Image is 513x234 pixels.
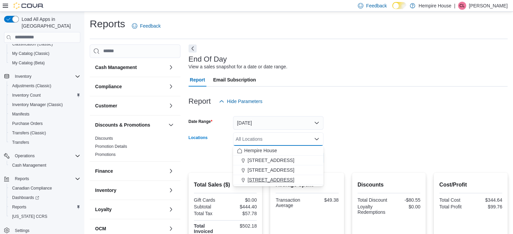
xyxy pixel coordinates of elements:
button: Loyalty [167,205,175,213]
div: -$80.55 [390,197,420,203]
img: Cova [13,2,44,9]
strong: Total Invoiced [194,223,213,234]
div: Transaction Average [276,197,306,208]
button: Hide Parameters [216,95,265,108]
a: Transfers (Classic) [9,129,49,137]
span: My Catalog (Beta) [9,59,80,67]
span: Classification (Classic) [12,41,53,47]
button: Operations [12,152,37,160]
button: My Catalog (Beta) [7,58,83,68]
a: Inventory Manager (Classic) [9,101,65,109]
span: Manifests [12,111,29,117]
button: My Catalog (Classic) [7,49,83,58]
button: [DATE] [233,116,323,130]
button: Customer [167,102,175,110]
h2: Discounts [358,181,421,189]
div: $57.78 [227,211,257,216]
a: Cash Management [9,161,49,169]
span: [STREET_ADDRESS] [248,157,294,164]
h2: Cost/Profit [439,181,502,189]
div: View a sales snapshot for a date or date range. [189,63,287,70]
a: Adjustments (Classic) [9,82,54,90]
span: Email Subscription [213,73,256,87]
button: [STREET_ADDRESS] [233,165,323,175]
span: Manifests [9,110,80,118]
button: Transfers (Classic) [7,128,83,138]
button: [STREET_ADDRESS] [233,156,323,165]
span: Dashboards [12,195,39,200]
div: Choose from the following options [233,146,323,185]
a: [US_STATE] CCRS [9,212,50,221]
span: My Catalog (Beta) [12,60,45,66]
div: Total Profit [439,204,469,209]
span: Dashboards [9,194,80,202]
span: Cash Management [12,163,46,168]
div: Loyalty Redemptions [358,204,388,215]
button: [US_STATE] CCRS [7,212,83,221]
button: Discounts & Promotions [95,122,166,128]
span: Adjustments (Classic) [9,82,80,90]
a: Reports [9,203,29,211]
button: Compliance [95,83,166,90]
span: Reports [9,203,80,211]
span: Washington CCRS [9,212,80,221]
input: Dark Mode [392,2,406,9]
span: [STREET_ADDRESS] [248,176,294,183]
button: Canadian Compliance [7,183,83,193]
button: Hempire House [233,146,323,156]
span: Adjustments (Classic) [12,83,51,89]
button: Cash Management [167,63,175,71]
span: Cash Management [9,161,80,169]
span: Reports [12,204,26,210]
span: Operations [15,153,35,159]
button: OCM [167,225,175,233]
span: Report [190,73,205,87]
span: My Catalog (Classic) [12,51,50,56]
button: Inventory [95,187,166,194]
button: Adjustments (Classic) [7,81,83,91]
span: Hide Parameters [227,98,262,105]
button: Loyalty [95,206,166,213]
a: Manifests [9,110,32,118]
span: Feedback [366,2,387,9]
span: Load All Apps in [GEOGRAPHIC_DATA] [19,16,80,29]
div: Total Tax [194,211,224,216]
span: Promotion Details [95,144,127,149]
p: | [454,2,455,10]
span: Inventory Manager (Classic) [12,102,63,107]
span: Transfers [12,140,29,145]
button: Manifests [7,109,83,119]
span: Classification (Classic) [9,40,80,48]
div: $444.40 [227,204,257,209]
a: Feedback [129,19,163,33]
a: My Catalog (Classic) [9,49,52,58]
button: Classification (Classic) [7,39,83,49]
button: Inventory [167,186,175,194]
button: Operations [1,151,83,161]
h3: Compliance [95,83,122,90]
a: Canadian Compliance [9,184,55,192]
div: Chris Lochan [458,2,466,10]
span: Promotions [95,152,116,157]
h3: Cash Management [95,64,137,71]
a: Purchase Orders [9,120,46,128]
span: Purchase Orders [9,120,80,128]
div: Total Discount [358,197,388,203]
div: Discounts & Promotions [90,134,180,161]
span: Reports [15,176,29,181]
button: Next [189,44,197,53]
button: Finance [167,167,175,175]
div: Subtotal [194,204,224,209]
button: Purchase Orders [7,119,83,128]
span: My Catalog (Classic) [9,49,80,58]
a: Classification (Classic) [9,40,56,48]
a: Discounts [95,136,113,141]
button: Discounts & Promotions [167,121,175,129]
button: Cash Management [95,64,166,71]
p: Hempire House [419,2,451,10]
label: Locations [189,135,208,140]
span: Canadian Compliance [12,186,52,191]
button: Reports [7,202,83,212]
a: My Catalog (Beta) [9,59,48,67]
